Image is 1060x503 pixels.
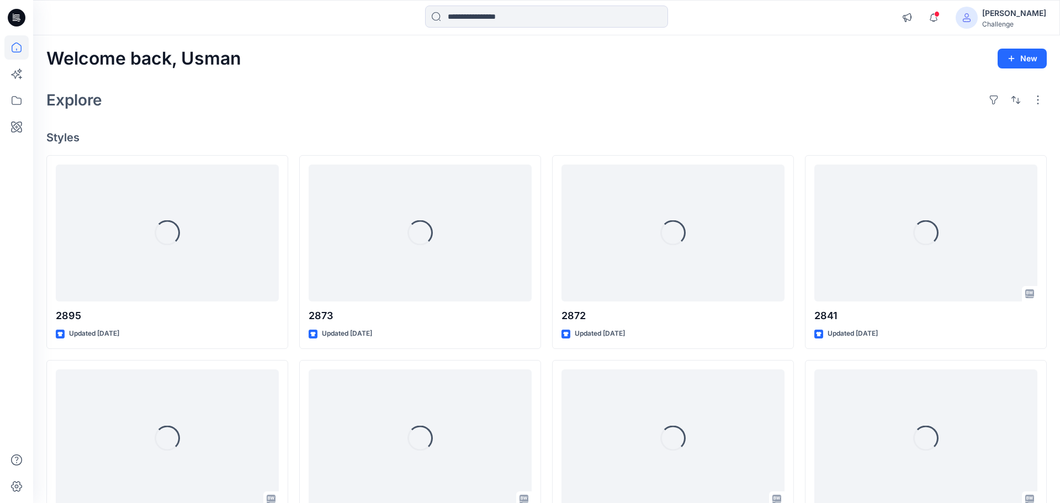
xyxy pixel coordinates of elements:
[46,131,1047,144] h4: Styles
[828,328,878,340] p: Updated [DATE]
[575,328,625,340] p: Updated [DATE]
[962,13,971,22] svg: avatar
[309,308,532,324] p: 2873
[982,20,1046,28] div: Challenge
[982,7,1046,20] div: [PERSON_NAME]
[56,308,279,324] p: 2895
[46,49,241,69] h2: Welcome back, Usman
[998,49,1047,68] button: New
[69,328,119,340] p: Updated [DATE]
[561,308,785,324] p: 2872
[46,91,102,109] h2: Explore
[814,308,1037,324] p: 2841
[322,328,372,340] p: Updated [DATE]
